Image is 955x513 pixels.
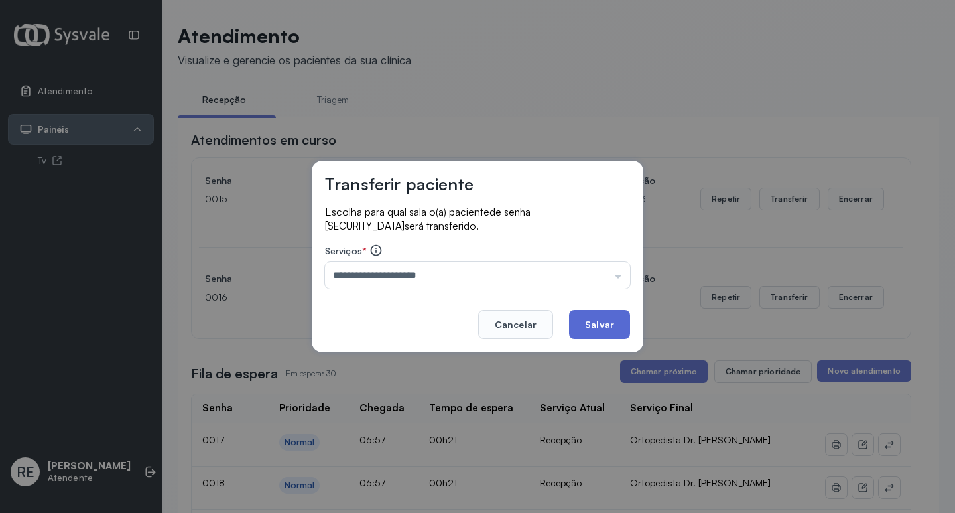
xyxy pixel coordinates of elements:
p: Escolha para qual sala o(a) paciente será transferido. [325,205,630,233]
button: Salvar [569,310,630,339]
span: Serviços [325,245,362,256]
button: Cancelar [478,310,553,339]
span: de senha [SECURITY_DATA] [325,206,531,232]
h3: Transferir paciente [325,174,474,194]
